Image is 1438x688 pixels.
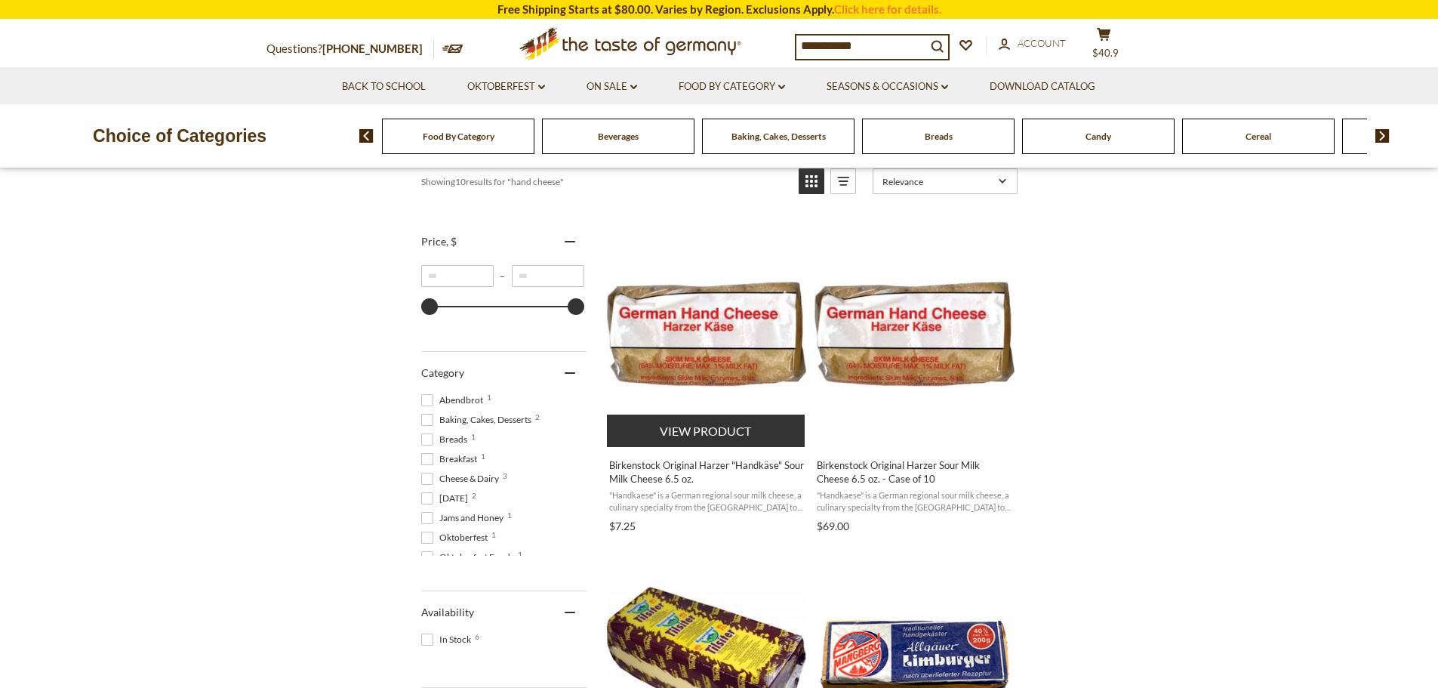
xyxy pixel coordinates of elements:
span: 1 [487,393,491,401]
span: $69.00 [817,520,849,532]
span: Birkenstock Original Harzer "Handkäse" Sour Milk Cheese 6.5 oz. [609,458,805,486]
span: Breakfast [421,452,482,466]
a: On Sale [587,79,637,95]
span: Cheese & Dairy [421,472,503,486]
span: Availability [421,606,474,619]
a: Cereal [1246,131,1271,142]
span: Category [421,366,464,379]
a: View list mode [830,168,856,194]
span: $7.25 [609,520,636,532]
a: Birkenstock Original Harzer [607,221,807,538]
img: previous arrow [359,129,374,143]
span: 2 [472,492,476,499]
span: Relevance [882,176,993,187]
span: 1 [471,433,476,440]
a: Food By Category [679,79,785,95]
div: Showing results for " " [421,168,787,194]
span: – [494,270,512,282]
span: 1 [491,531,496,538]
span: "Handkaese" is a German regional sour milk cheese, a culinary specialty from the [GEOGRAPHIC_DATA... [609,489,805,513]
a: Beverages [598,131,639,142]
img: next arrow [1375,129,1390,143]
p: Questions? [266,39,434,59]
span: 1 [481,452,485,460]
span: 2 [535,413,540,421]
button: $40.9 [1082,27,1127,65]
span: Oktoberfest [421,531,492,545]
span: Oktoberfest Foods [421,551,519,564]
a: Food By Category [423,131,494,142]
span: Jams and Honey [421,511,508,525]
input: Minimum value [421,265,494,287]
span: 6 [475,633,479,640]
button: View product [607,415,805,447]
span: 1 [518,551,522,558]
span: [DATE] [421,492,473,505]
a: Sort options [873,168,1018,194]
input: Maximum value [512,265,584,287]
a: View grid mode [799,168,824,194]
span: $40.9 [1092,47,1119,59]
a: Breads [925,131,953,142]
span: Account [1018,37,1066,49]
a: Baking, Cakes, Desserts [731,131,826,142]
b: 10 [455,176,466,187]
span: Price [421,235,457,248]
a: Candy [1085,131,1111,142]
span: 3 [503,472,507,480]
img: Birkenstock Original Harzer Sour Milk Cheese [607,234,807,434]
span: "Handkaese" is a German regional sour milk cheese, a culinary specialty from the [GEOGRAPHIC_DATA... [817,489,1012,513]
span: In Stock [421,633,476,646]
a: Oktoberfest [467,79,545,95]
a: Back to School [342,79,426,95]
span: Baking, Cakes, Desserts [421,413,536,427]
a: Click here for details. [834,2,941,16]
a: Seasons & Occasions [827,79,948,95]
a: Birkenstock Original Harzer Sour Milk Cheese 6.5 oz. - Case of 10 [814,221,1015,538]
span: Breads [421,433,472,446]
span: , $ [446,235,457,248]
span: Birkenstock Original Harzer Sour Milk Cheese 6.5 oz. - Case of 10 [817,458,1012,486]
img: Birkenstock Original Harzer Sour Milk Cheese [814,234,1015,434]
a: Account [999,35,1066,52]
span: 1 [507,511,512,519]
span: Abendbrot [421,393,488,407]
a: [PHONE_NUMBER] [322,42,423,55]
a: Download Catalog [990,79,1095,95]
